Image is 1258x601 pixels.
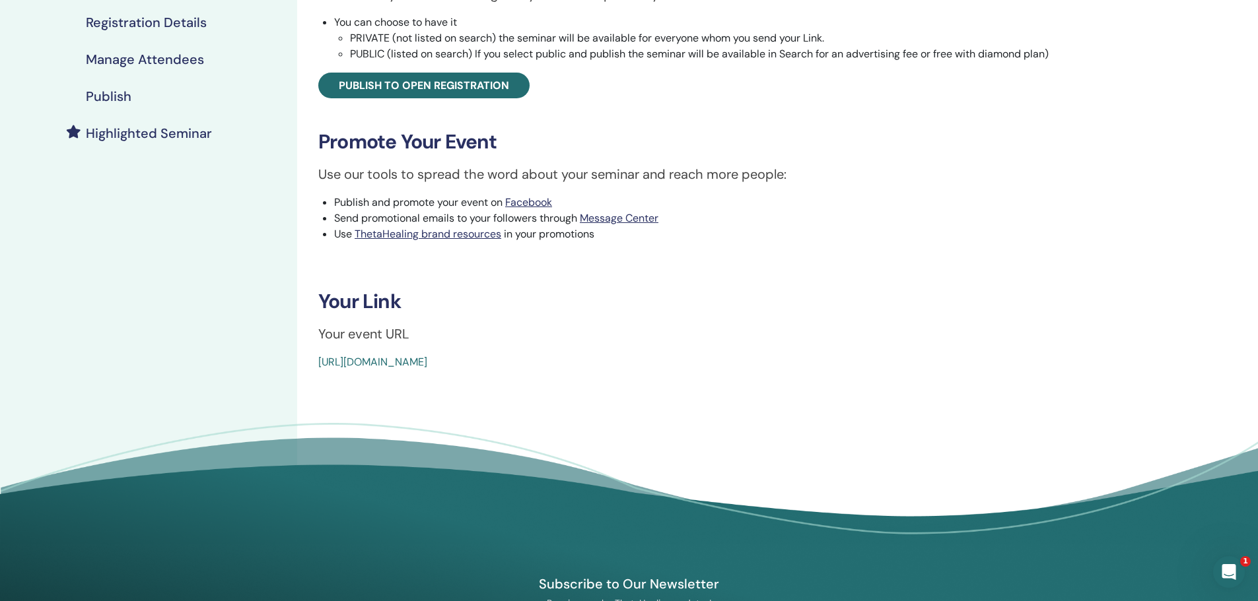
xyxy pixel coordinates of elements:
h4: Registration Details [86,15,207,30]
h4: Highlighted Seminar [86,125,212,141]
a: Publish to open registration [318,73,530,98]
p: Use our tools to spread the word about your seminar and reach more people: [318,164,1115,184]
li: PRIVATE (not listed on search) the seminar will be available for everyone whom you send your Link. [350,30,1115,46]
h3: Your Link [318,290,1115,313]
a: Message Center [580,211,658,225]
a: [URL][DOMAIN_NAME] [318,355,427,369]
span: Publish to open registration [339,79,509,92]
li: PUBLIC (listed on search) If you select public and publish the seminar will be available in Searc... [350,46,1115,62]
p: Your event URL [318,324,1115,344]
li: Publish and promote your event on [334,195,1115,210]
li: You can choose to have it [334,15,1115,62]
h4: Subscribe to Our Newsletter [477,575,782,592]
iframe: Intercom live chat [1213,556,1245,588]
span: 1 [1240,556,1251,567]
h4: Manage Attendees [86,51,204,67]
h4: Publish [86,88,131,104]
a: ThetaHealing brand resources [355,227,501,241]
h3: Promote Your Event [318,130,1115,154]
li: Send promotional emails to your followers through [334,210,1115,226]
li: Use in your promotions [334,226,1115,242]
a: Facebook [505,195,552,209]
